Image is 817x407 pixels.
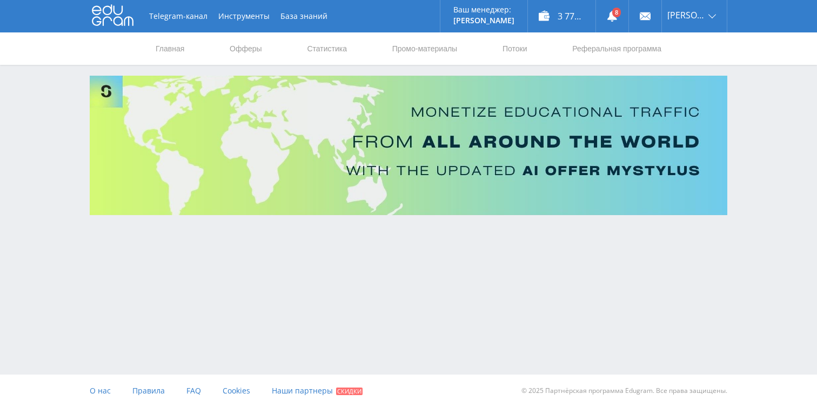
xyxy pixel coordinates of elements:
span: FAQ [186,385,201,396]
p: Ваш менеджер: [453,5,514,14]
span: Правила [132,385,165,396]
a: Правила [132,375,165,407]
span: Наши партнеры [272,385,333,396]
a: О нас [90,375,111,407]
p: [PERSON_NAME] [453,16,514,25]
div: © 2025 Партнёрская программа Edugram. Все права защищены. [414,375,727,407]
a: Наши партнеры Скидки [272,375,363,407]
span: О нас [90,385,111,396]
a: Cookies [223,375,250,407]
a: FAQ [186,375,201,407]
a: Статистика [306,32,348,65]
span: [PERSON_NAME] [667,11,705,19]
a: Реферальная программа [571,32,662,65]
span: Cookies [223,385,250,396]
img: Banner [90,76,727,215]
span: Скидки [336,388,363,395]
a: Офферы [229,32,263,65]
a: Промо-материалы [391,32,458,65]
a: Главная [155,32,185,65]
a: Потоки [501,32,528,65]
